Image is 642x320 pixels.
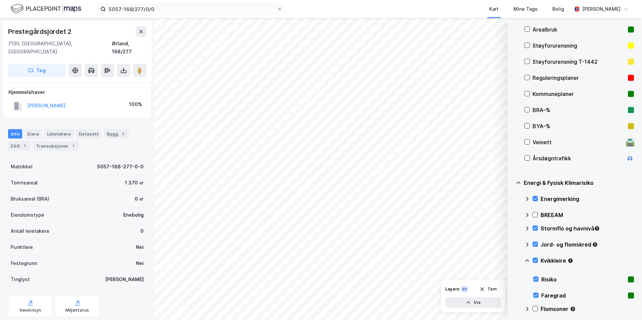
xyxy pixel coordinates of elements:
[25,129,42,139] div: Eiere
[567,258,574,264] div: Tooltip anchor
[524,179,634,187] div: Energi & Fysisk Klimarisiko
[11,179,38,187] div: Tomteareal
[541,305,634,313] div: Flomsoner
[11,275,30,283] div: Tinglyst
[112,40,146,56] div: Ørland, 168/277
[541,241,634,249] div: Jord- og flomskred
[608,288,642,320] iframe: Chat Widget
[135,195,144,203] div: 0 ㎡
[21,143,28,149] div: 1
[140,227,144,235] div: 0
[11,3,81,15] img: logo.f888ab2527a4732fd821a326f86c7f29.svg
[8,64,66,77] button: Tag
[533,122,625,130] div: BYA–%
[11,211,44,219] div: Eiendomstype
[11,163,33,171] div: Matrikkel
[533,90,625,98] div: Kommuneplaner
[70,143,77,149] div: 1
[445,297,501,308] button: Vis
[533,138,623,146] div: Veinett
[11,227,49,235] div: Antall leietakere
[533,58,625,66] div: Støyforurensning T-1442
[104,129,129,139] div: Bygg
[8,26,73,37] div: Prestegårdsjordet 2
[11,243,33,251] div: Punktleie
[76,129,101,139] div: Datasett
[11,195,49,203] div: Bruksareal (BRA)
[541,224,634,232] div: Stormflo og havnivå
[8,40,112,56] div: 7130, [GEOGRAPHIC_DATA], [GEOGRAPHIC_DATA]
[65,308,89,313] div: Miljøstatus
[552,5,564,13] div: Bolig
[475,284,501,295] button: Tøm
[461,286,468,292] div: 30
[123,211,144,219] div: Enebolig
[541,257,634,265] div: Kvikkleire
[44,129,74,139] div: Leietakere
[8,129,22,139] div: Info
[626,138,635,147] div: 🛣️
[594,225,600,231] div: Tooltip anchor
[592,242,598,248] div: Tooltip anchor
[533,42,625,50] div: Støyforurensning
[129,100,142,108] div: 100%
[533,106,625,114] div: BRA–%
[541,195,634,203] div: Energimerking
[541,275,625,283] div: Risiko
[533,74,625,82] div: Reguleringsplaner
[533,25,625,34] div: Arealbruk
[19,308,41,313] div: Geoinnsyn
[445,286,459,292] div: Layers
[8,141,31,151] div: ESG
[11,259,37,267] div: Festegrunn
[120,130,126,137] div: 1
[105,275,144,283] div: [PERSON_NAME]
[533,154,623,162] div: Årsdøgntrafikk
[513,5,538,13] div: Mine Tags
[33,141,79,151] div: Transaksjoner
[136,243,144,251] div: Nei
[97,163,144,171] div: 5057-168-277-0-0
[489,5,499,13] div: Kart
[541,211,634,219] div: BREEAM
[125,179,144,187] div: 1 370 ㎡
[8,88,146,96] div: Hjemmelshaver
[541,291,625,300] div: Faregrad
[570,306,576,312] div: Tooltip anchor
[582,5,621,13] div: [PERSON_NAME]
[136,259,144,267] div: Nei
[106,4,277,14] input: Søk på adresse, matrikkel, gårdeiere, leietakere eller personer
